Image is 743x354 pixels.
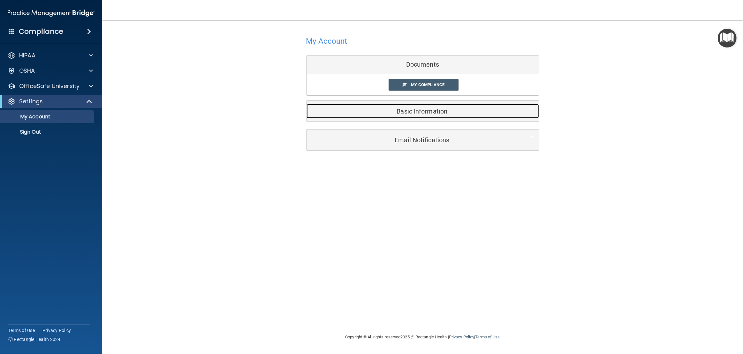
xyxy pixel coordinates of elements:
[8,98,93,105] a: Settings
[311,104,534,118] a: Basic Information
[4,114,91,120] p: My Account
[8,67,93,75] a: OSHA
[411,82,444,87] span: My Compliance
[311,108,515,115] h5: Basic Information
[633,309,735,334] iframe: Drift Widget Chat Controller
[306,37,347,45] h4: My Account
[306,327,539,347] div: Copyright © All rights reserved 2025 @ Rectangle Health | |
[311,136,515,144] h5: Email Notifications
[4,129,91,135] p: Sign Out
[19,82,80,90] p: OfficeSafe University
[8,327,35,334] a: Terms of Use
[42,327,71,334] a: Privacy Policy
[8,336,61,343] span: Ⓒ Rectangle Health 2024
[311,133,534,147] a: Email Notifications
[8,52,93,59] a: HIPAA
[718,29,737,48] button: Open Resource Center
[19,98,43,105] p: Settings
[307,55,539,74] div: Documents
[19,52,35,59] p: HIPAA
[8,82,93,90] a: OfficeSafe University
[8,7,95,19] img: PMB logo
[19,27,63,36] h4: Compliance
[449,335,474,339] a: Privacy Policy
[475,335,500,339] a: Terms of Use
[19,67,35,75] p: OSHA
